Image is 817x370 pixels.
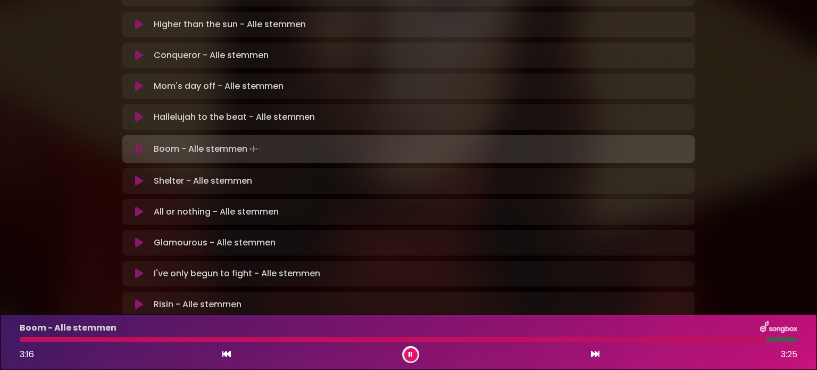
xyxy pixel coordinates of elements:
span: 3:16 [20,348,34,360]
p: All or nothing - Alle stemmen [154,205,279,218]
p: Higher than the sun - Alle stemmen [154,18,306,31]
p: Shelter - Alle stemmen [154,175,252,187]
img: waveform4.gif [247,142,262,157]
p: Glamourous - Alle stemmen [154,236,276,249]
p: Hallelujah to the beat - Alle stemmen [154,111,315,124]
p: Risin - Alle stemmen [154,298,241,311]
span: 3:25 [781,348,797,361]
img: songbox-logo-white.png [760,321,797,335]
p: Boom - Alle stemmen [20,322,116,334]
p: Boom - Alle stemmen [154,142,262,157]
p: Conqueror - Alle stemmen [154,49,269,62]
p: Mom's day off - Alle stemmen [154,80,284,93]
p: I've only begun to fight - Alle stemmen [154,267,320,280]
